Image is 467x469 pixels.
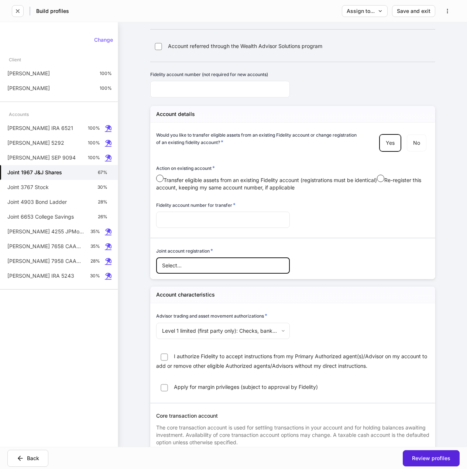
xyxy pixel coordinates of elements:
h5: Account details [156,110,195,118]
h6: Advisor trading and asset movement authorizations [156,312,267,319]
p: [PERSON_NAME] IRA 6521 [7,124,73,132]
div: Client [9,53,21,66]
div: Change [94,37,113,42]
span: Apply for margin privileges (subject to approval by Fidelity) [174,384,318,390]
p: 30% [97,184,107,190]
h6: Would you like to transfer eligible assets from an existing Fidelity account or change registrati... [156,131,362,146]
span: Transfer eligible assets from an existing Fidelity account (registrations must be identical) [164,177,377,183]
h5: Joint 1967 J&J Shares [7,169,62,176]
p: [PERSON_NAME] 7658 CAAMS Complete [7,243,85,250]
p: [PERSON_NAME] [7,85,50,92]
p: 100% [100,85,112,91]
p: [PERSON_NAME] SEP 9094 [7,154,76,161]
h5: Build profiles [36,7,69,15]
p: 28% [90,258,100,264]
p: 35% [90,229,100,234]
p: 30% [90,273,100,279]
p: [PERSON_NAME] 7958 CAAMS Stock [7,257,85,265]
h6: Action on existing account [156,164,215,172]
h5: Account characteristics [156,291,215,298]
p: [PERSON_NAME] 5292 [7,139,64,147]
p: 100% [100,71,112,76]
p: 100% [88,155,100,161]
div: Save and exit [397,8,430,14]
span: I authorize Fidelity to accept instructions from my Primary Authorized agent(s)/Advisor on my acc... [156,353,427,369]
h6: Fidelity account number for transfer [156,201,236,209]
p: 26% [98,214,107,220]
p: 35% [90,243,100,249]
p: 100% [88,125,100,131]
div: Back [17,455,39,462]
div: Core transaction account [156,412,429,420]
h6: Fidelity account number (not required for new accounts) [150,71,268,78]
p: 67% [98,170,107,175]
div: Level 1 limited (first party only): Checks, bank wires, or EFTs to first-party accounts I've auth... [156,323,289,339]
p: Joint 4903 Bond Ladder [7,198,67,206]
div: Assign to... [347,8,383,14]
div: Accounts [9,108,29,121]
span: Re-register this account, keeping my same account number, if applicable [156,177,421,191]
p: [PERSON_NAME] [7,70,50,77]
h6: Joint account registration [156,247,213,254]
p: [PERSON_NAME] IRA 5243 [7,272,74,280]
span: The core transaction account is used for settling transactions in your account and for holding ba... [156,424,429,445]
div: Review profiles [412,456,450,461]
div: Select... [156,257,289,274]
span: Account referred through the Wealth Advisor Solutions program [168,43,322,49]
p: Joint 3767 Stock [7,184,49,191]
p: Joint 6653 College Savings [7,213,74,220]
p: [PERSON_NAME] 4255 JPMorgan [7,228,85,235]
p: 28% [98,199,107,205]
p: 100% [88,140,100,146]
